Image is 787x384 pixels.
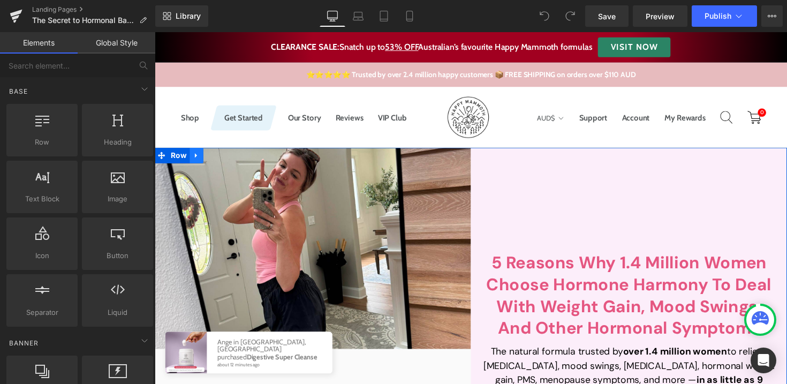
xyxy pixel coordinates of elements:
[78,32,155,54] a: Global Style
[85,137,150,148] span: Heading
[10,307,74,318] span: Separator
[27,83,46,93] a: Shop
[11,307,54,350] img: Digestive Super Cleanse
[522,81,564,95] a: My Rewards
[85,307,150,318] span: Liquid
[534,5,555,27] button: Undo
[8,338,40,348] span: Banner
[397,5,422,27] a: Mobile
[479,81,507,95] a: Account
[8,86,29,96] span: Base
[236,10,270,20] u: 53% OFF
[435,81,464,95] a: Support
[10,193,74,205] span: Text Block
[336,320,636,378] p: The natural formula trusted by to relieve [MEDICAL_DATA], mood swings, [MEDICAL_DATA], hormonal w...
[618,78,626,87] span: 0
[64,338,168,343] small: about 12 minutes ago
[10,250,74,261] span: Icon
[751,348,776,373] div: Open Intercom Messenger
[32,5,155,14] a: Landing Pages
[598,11,616,22] span: Save
[64,313,171,343] p: Ange in [GEOGRAPHIC_DATA], [GEOGRAPHIC_DATA] purchased
[345,5,371,27] a: Laptop
[155,39,493,48] a: ⭐⭐⭐⭐⭐ Trusted by over 2.4 million happy customers 📦 FREE SHIPPING on orders over $110 AUD
[480,321,586,334] strong: over 1.4 million women
[454,5,529,26] a: VISIT NOW
[119,10,190,20] strong: CLEARANCE SALE:
[633,5,687,27] a: Preview
[119,10,449,20] a: CLEARANCE SALE:Snatch up to53% OFFAustralian’s favourite Happy Mammoth formulas
[14,118,36,134] span: Row
[185,83,214,93] a: Reviews
[607,86,621,96] a: Open cart
[155,5,208,27] a: New Library
[94,328,167,337] a: Digestive Super Cleanse
[646,11,675,22] span: Preview
[692,5,757,27] button: Publish
[27,80,258,95] nav: Main navigation
[85,250,150,261] span: Button
[137,83,170,93] a: Our Story
[71,83,111,93] a: Get Started
[371,5,397,27] a: Tablet
[340,225,632,314] b: 5 Reasons Why 1.4 Million Women Choose Hormone Harmony To Deal With Weight Gain, Mood Swings, And...
[320,5,345,27] a: Desktop
[176,11,201,21] span: Library
[85,193,150,205] span: Image
[559,5,581,27] button: Redo
[32,16,135,25] span: The Secret to Hormonal Balance for Women
[300,66,343,109] img: HM_Logo_Black_1_2be9e65e-0694-4fb3-a0cb-aeec770aab04.png
[229,83,258,93] a: VIP Club
[705,12,731,20] span: Publish
[10,137,74,148] span: Row
[36,118,50,134] a: Expand / Collapse
[392,81,420,95] button: AUD$
[761,5,783,27] button: More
